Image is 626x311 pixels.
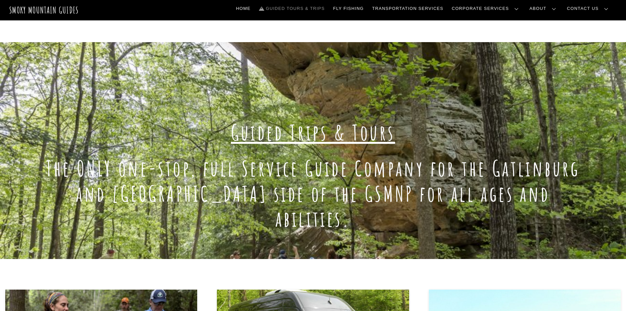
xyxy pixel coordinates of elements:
[370,2,446,15] a: Transportation Services
[256,2,327,15] a: Guided Tours & Trips
[233,2,253,15] a: Home
[527,2,561,15] a: About
[449,2,524,15] a: Corporate Services
[331,2,366,15] a: Fly Fishing
[9,5,79,15] a: Smoky Mountain Guides
[565,2,614,15] a: Contact Us
[231,119,395,146] span: Guided Trips & Tours
[42,156,584,232] h1: The ONLY one-stop, full Service Guide Company for the Gatlinburg and [GEOGRAPHIC_DATA] side of th...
